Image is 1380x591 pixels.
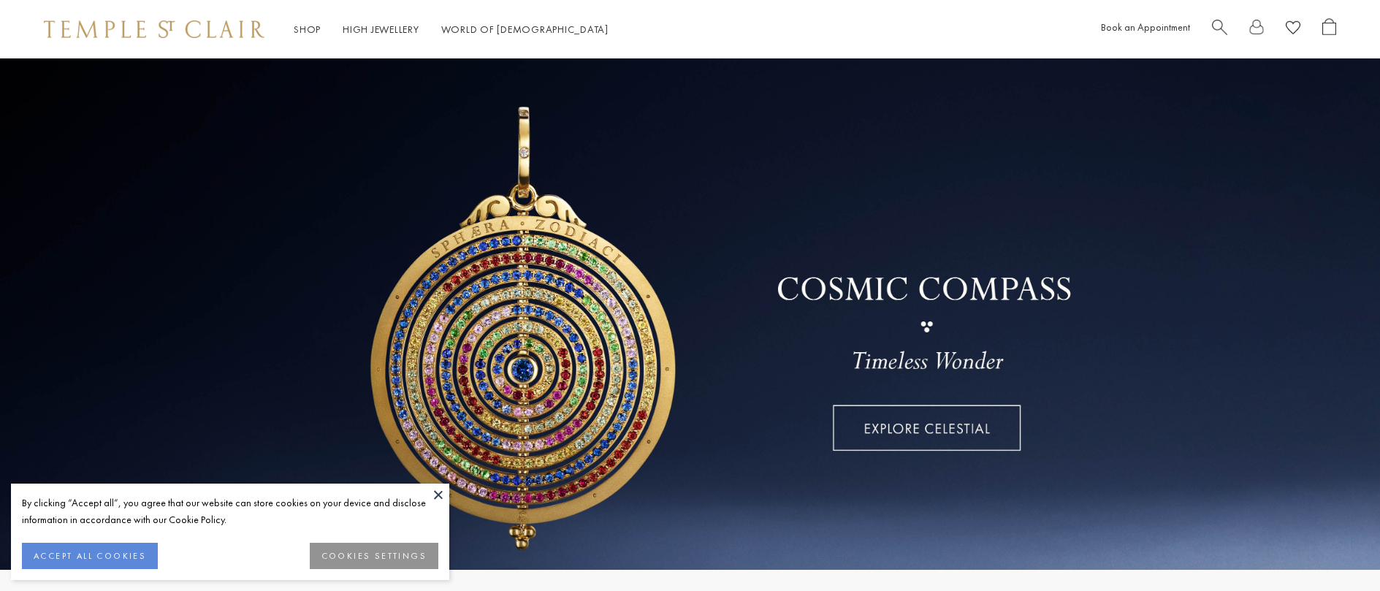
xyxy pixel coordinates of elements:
[22,543,158,569] button: ACCEPT ALL COOKIES
[441,23,609,36] a: World of [DEMOGRAPHIC_DATA]World of [DEMOGRAPHIC_DATA]
[310,543,438,569] button: COOKIES SETTINGS
[343,23,419,36] a: High JewelleryHigh Jewellery
[1307,522,1365,576] iframe: Gorgias live chat messenger
[294,20,609,39] nav: Main navigation
[1322,18,1336,41] a: Open Shopping Bag
[1212,18,1227,41] a: Search
[294,23,321,36] a: ShopShop
[1101,20,1190,34] a: Book an Appointment
[22,495,438,528] div: By clicking “Accept all”, you agree that our website can store cookies on your device and disclos...
[1286,18,1300,41] a: View Wishlist
[44,20,264,38] img: Temple St. Clair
